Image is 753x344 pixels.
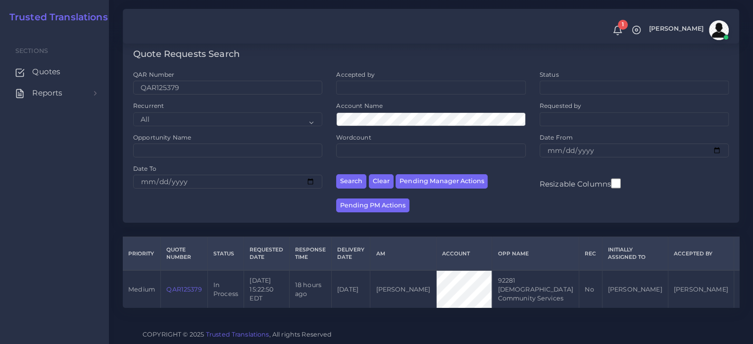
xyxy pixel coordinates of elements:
[289,270,331,308] td: 18 hours ago
[2,12,108,23] a: Trusted Translations
[244,237,289,271] th: Requested Date
[540,101,582,110] label: Requested by
[336,70,375,79] label: Accepted by
[668,237,734,271] th: Accepted by
[336,174,366,189] button: Search
[7,61,101,82] a: Quotes
[133,101,164,110] label: Recurrent
[161,237,208,271] th: Quote Number
[644,20,732,40] a: [PERSON_NAME]avatar
[649,26,703,32] span: [PERSON_NAME]
[609,25,626,36] a: 1
[133,70,174,79] label: QAR Number
[492,237,579,271] th: Opp Name
[540,177,621,190] label: Resizable Columns
[166,286,201,293] a: QAR125379
[336,198,409,213] button: Pending PM Actions
[143,329,332,340] span: COPYRIGHT © 2025
[244,270,289,308] td: [DATE] 15:22:50 EDT
[336,101,383,110] label: Account Name
[207,237,244,271] th: Status
[336,133,371,142] label: Wordcount
[602,237,668,271] th: Initially Assigned to
[668,270,734,308] td: [PERSON_NAME]
[579,237,602,271] th: REC
[611,177,621,190] input: Resizable Columns
[133,133,191,142] label: Opportunity Name
[370,270,436,308] td: [PERSON_NAME]
[123,237,161,271] th: Priority
[331,270,370,308] td: [DATE]
[133,49,240,60] h4: Quote Requests Search
[15,47,48,54] span: Sections
[492,270,579,308] td: 92281 [DEMOGRAPHIC_DATA] Community Services
[396,174,488,189] button: Pending Manager Actions
[709,20,729,40] img: avatar
[540,70,559,79] label: Status
[602,270,668,308] td: [PERSON_NAME]
[133,164,156,173] label: Date To
[369,174,394,189] button: Clear
[206,331,269,338] a: Trusted Translations
[540,133,573,142] label: Date From
[436,237,492,271] th: Account
[32,88,62,98] span: Reports
[289,237,331,271] th: Response Time
[128,286,155,293] span: medium
[7,83,101,103] a: Reports
[331,237,370,271] th: Delivery Date
[579,270,602,308] td: No
[370,237,436,271] th: AM
[32,66,60,77] span: Quotes
[207,270,244,308] td: In Process
[618,20,628,30] span: 1
[269,329,332,340] span: , All rights Reserved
